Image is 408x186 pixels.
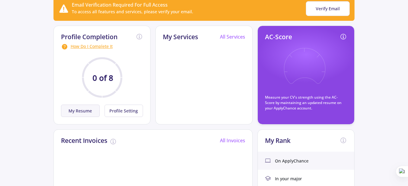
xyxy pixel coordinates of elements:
[102,105,143,117] a: Profile Setting
[61,105,102,117] a: My Resume
[93,73,113,83] text: 0 of 8
[275,158,309,164] span: On ApplyChance
[306,1,350,16] button: Verify Email
[72,1,193,8] div: Email Verification Required For Full Access
[275,175,302,182] span: In your major
[72,8,193,15] div: To access all features and services, please verify your email.
[61,137,107,144] h2: Recent Invoices
[265,137,291,144] h2: My Rank
[61,105,100,117] button: My Resume
[105,105,143,117] button: Profile Setting
[265,33,292,41] h2: AC-Score
[163,33,198,41] h2: My Services
[61,33,117,41] h2: Profile Completion
[61,43,143,50] div: How Do I Complete It
[265,95,347,111] p: Measure your CV's strength using the AC-Score by maintaining an updated resume on your ApplyChanc...
[220,137,245,144] a: All Invoices
[220,33,245,40] a: All Services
